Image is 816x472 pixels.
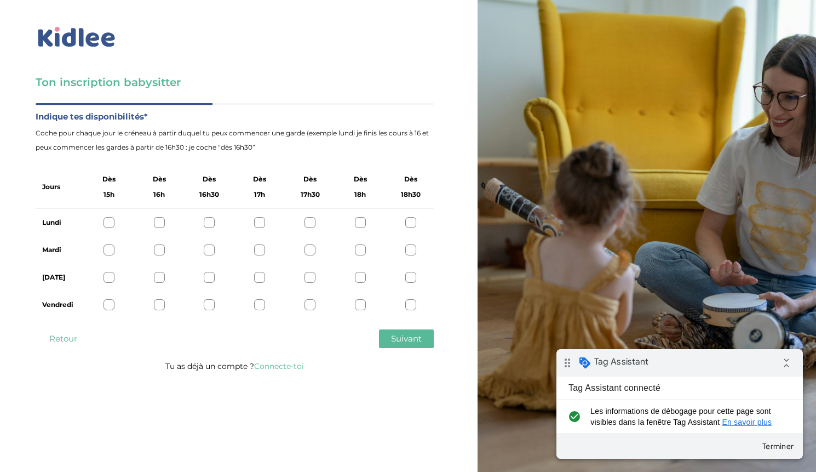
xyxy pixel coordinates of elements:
[34,56,228,78] span: Les informations de débogage pour cette page sont visibles dans la fenêtre Tag Assistant
[153,172,166,186] span: Dès
[379,329,434,348] button: Suivant
[42,215,75,230] label: Lundi
[153,187,165,202] span: 16h
[42,180,60,194] label: Jours
[254,187,265,202] span: 17h
[203,172,216,186] span: Dès
[199,187,219,202] span: 16h30
[42,243,75,257] label: Mardi
[303,172,317,186] span: Dès
[36,25,118,50] img: logo_kidlee_bleu
[354,187,366,202] span: 18h
[36,110,434,124] label: Indique tes disponibilités*
[401,187,421,202] span: 18h30
[201,87,242,107] button: Terminer
[254,361,304,371] a: Connecte-toi
[38,7,92,18] span: Tag Assistant
[36,75,434,90] h3: Ton inscription babysitter
[36,359,434,373] p: Tu as déjà un compte ?
[165,69,215,77] a: En savoir plus
[9,56,27,78] i: check_circle
[301,187,320,202] span: 17h30
[404,172,417,186] span: Dès
[102,172,116,186] span: Dès
[104,187,114,202] span: 15h
[42,298,75,312] label: Vendredi
[391,333,422,344] span: Suivant
[42,270,75,285] label: [DATE]
[36,126,434,155] span: Coche pour chaque jour le créneau à partir duquel tu peux commencer une garde (exemple lundi je f...
[253,172,266,186] span: Dès
[36,329,90,348] button: Retour
[219,3,241,25] i: Réduire le badge de débogage
[354,172,367,186] span: Dès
